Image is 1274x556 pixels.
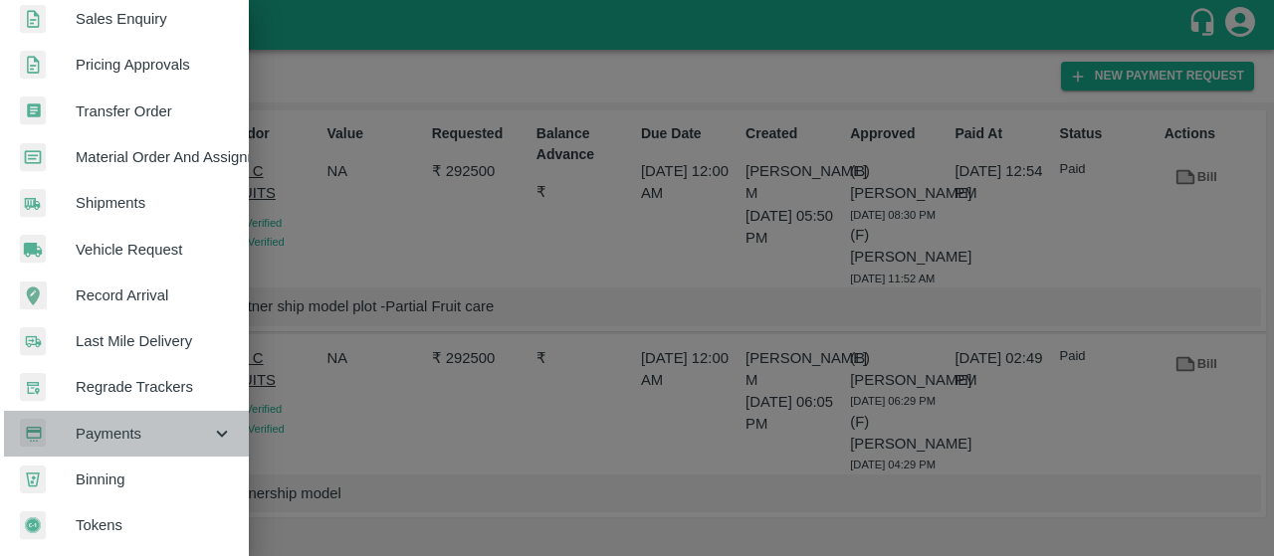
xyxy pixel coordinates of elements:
[20,511,46,540] img: tokens
[20,373,46,402] img: whTracker
[76,330,233,352] span: Last Mile Delivery
[76,514,233,536] span: Tokens
[76,54,233,76] span: Pricing Approvals
[76,468,233,490] span: Binning
[76,100,233,122] span: Transfer Order
[20,189,46,218] img: shipments
[20,51,46,80] img: sales
[76,8,233,30] span: Sales Enquiry
[76,423,211,445] span: Payments
[20,96,46,125] img: whTransfer
[20,465,46,493] img: bin
[76,192,233,214] span: Shipments
[20,281,47,309] img: recordArrival
[20,419,46,448] img: payment
[20,235,46,264] img: vehicle
[20,143,46,172] img: centralMaterial
[76,376,233,398] span: Regrade Trackers
[76,284,233,306] span: Record Arrival
[20,5,46,34] img: sales
[76,239,233,261] span: Vehicle Request
[20,327,46,356] img: delivery
[76,146,233,168] span: Material Order And Assignment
